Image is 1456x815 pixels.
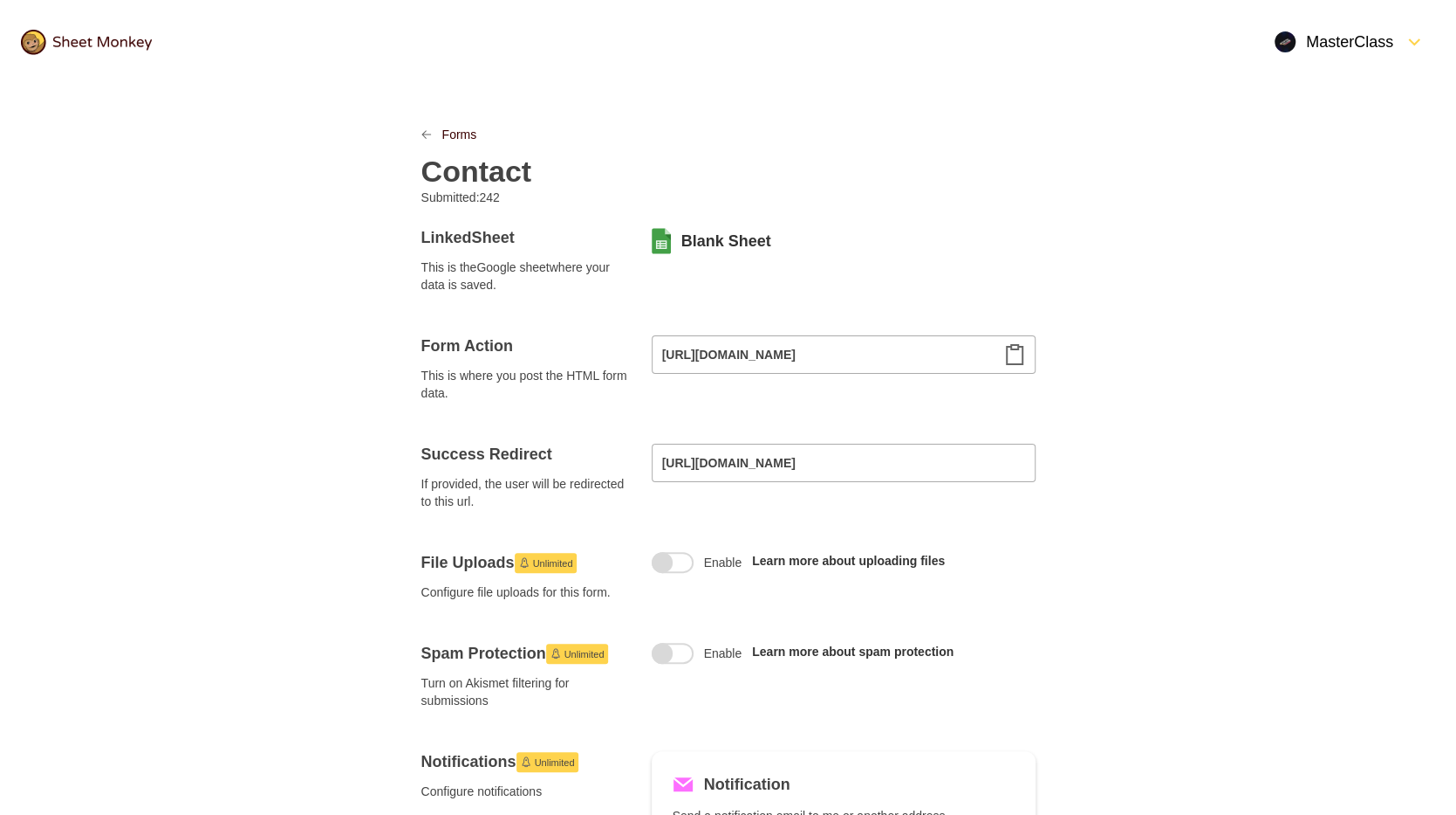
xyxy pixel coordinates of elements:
[752,645,954,659] a: Learn more about spam protection
[1404,31,1425,52] svg: FormDown
[421,367,631,402] span: This is where you post the HTML form data.
[704,554,742,571] span: Enable
[421,674,631,709] span: Turn on Akismet filtering for submissions
[521,756,531,767] svg: Launch
[535,752,575,773] span: Unlimited
[421,584,631,601] span: Configure file uploads for this form.
[421,259,631,294] span: This is the Google sheet where your data is saved.
[519,557,530,568] svg: Launch
[681,231,771,252] a: Blank Sheet
[442,126,477,143] a: Forms
[421,335,631,356] h4: Form Action
[421,227,631,248] h4: Linked Sheet
[550,648,561,659] svg: Launch
[421,475,631,510] span: If provided, the user will be redirected to this url.
[673,774,694,795] svg: Mail
[421,751,631,772] h4: Notifications
[564,644,605,665] span: Unlimited
[1264,21,1435,63] button: Open Menu
[752,554,945,568] a: Learn more about uploading files
[704,645,742,662] span: Enable
[652,444,1036,482] input: https://my-site.com/success.html
[533,553,573,574] span: Unlimited
[421,783,631,800] span: Configure notifications
[421,129,432,140] svg: LinkPrevious
[704,772,790,797] h5: Notification
[421,189,714,206] p: Submitted: 242
[421,643,631,664] h4: Spam Protection
[421,552,631,573] h4: File Uploads
[421,444,631,465] h4: Success Redirect
[1275,31,1393,52] div: MasterClass
[21,30,152,55] img: logo@2x.png
[1004,344,1025,365] svg: Clipboard
[421,154,532,189] h2: Contact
